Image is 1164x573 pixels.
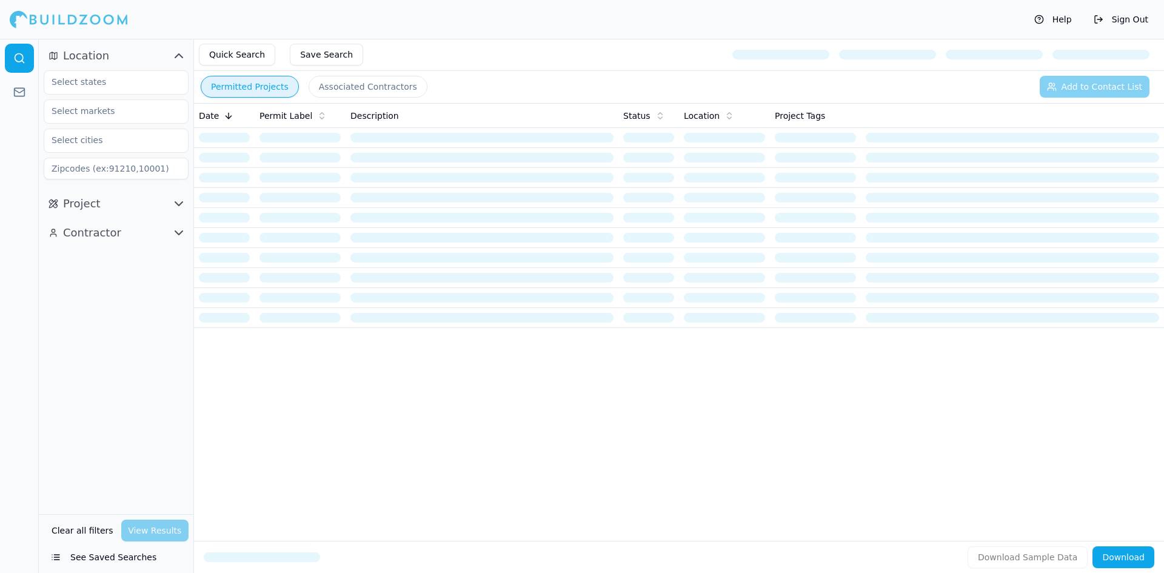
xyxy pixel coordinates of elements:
[44,194,189,213] button: Project
[199,44,275,65] button: Quick Search
[623,110,651,122] span: Status
[290,44,363,65] button: Save Search
[201,76,299,98] button: Permitted Projects
[1092,546,1154,568] button: Download
[44,546,189,568] button: See Saved Searches
[63,47,109,64] span: Location
[309,76,427,98] button: Associated Contractors
[44,100,173,122] input: Select markets
[44,129,173,151] input: Select cities
[684,110,720,122] span: Location
[775,110,825,122] span: Project Tags
[199,110,219,122] span: Date
[1088,10,1154,29] button: Sign Out
[259,110,312,122] span: Permit Label
[44,223,189,243] button: Contractor
[350,110,399,122] span: Description
[1028,10,1078,29] button: Help
[44,71,173,93] input: Select states
[63,224,121,241] span: Contractor
[44,46,189,65] button: Location
[44,158,189,179] input: Zipcodes (ex:91210,10001)
[63,195,101,212] span: Project
[48,520,116,541] button: Clear all filters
